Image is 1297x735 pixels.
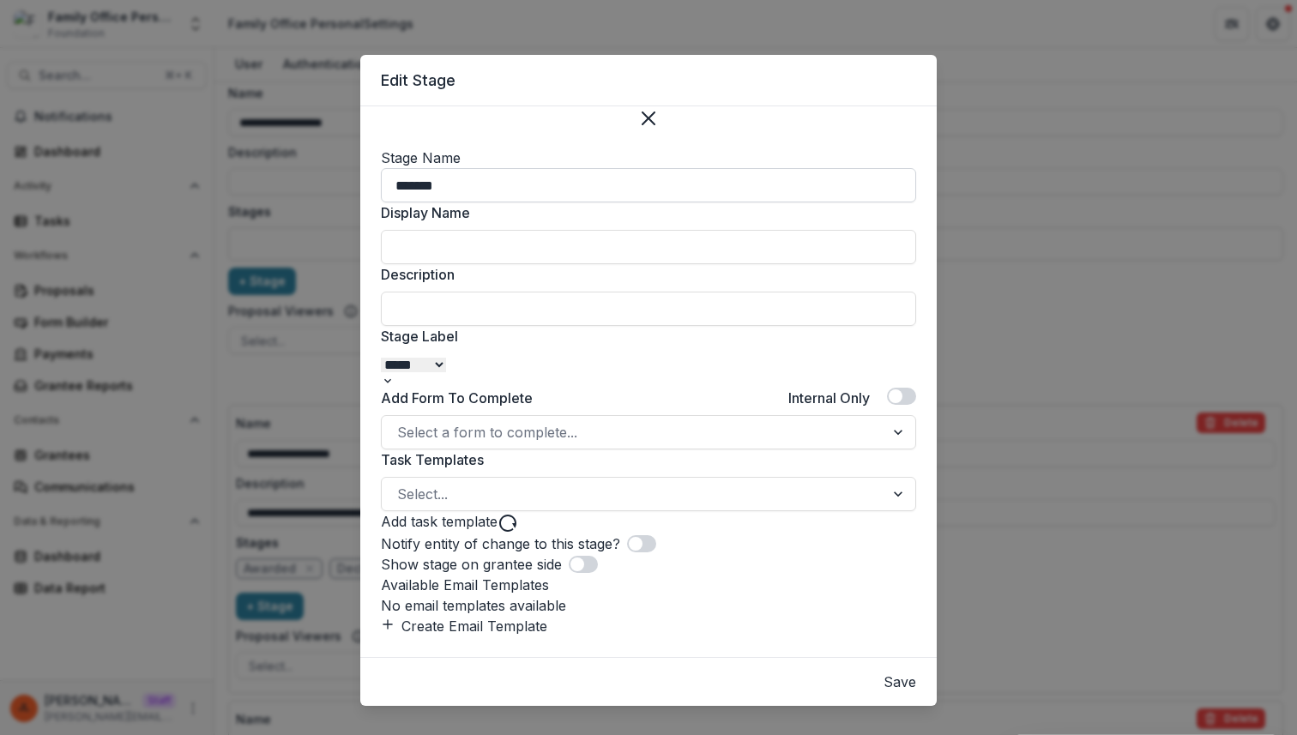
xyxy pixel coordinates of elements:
[498,513,518,533] svg: reload
[360,106,937,127] button: Close
[381,202,906,223] label: Display Name
[381,264,906,285] label: Description
[381,149,461,166] label: Stage Name
[788,388,870,408] label: Internal Only
[381,575,916,595] p: Available Email Templates
[360,55,937,106] header: Edit Stage
[381,326,906,346] label: Stage Label
[381,595,916,616] p: No email templates available
[381,533,620,554] label: Notify entity of change to this stage?
[381,513,498,530] a: Add task template
[381,388,533,408] label: Add Form To Complete
[381,554,562,575] label: Show stage on grantee side
[381,618,547,635] a: Create Email Template
[381,449,906,470] label: Task Templates
[884,672,916,692] button: Save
